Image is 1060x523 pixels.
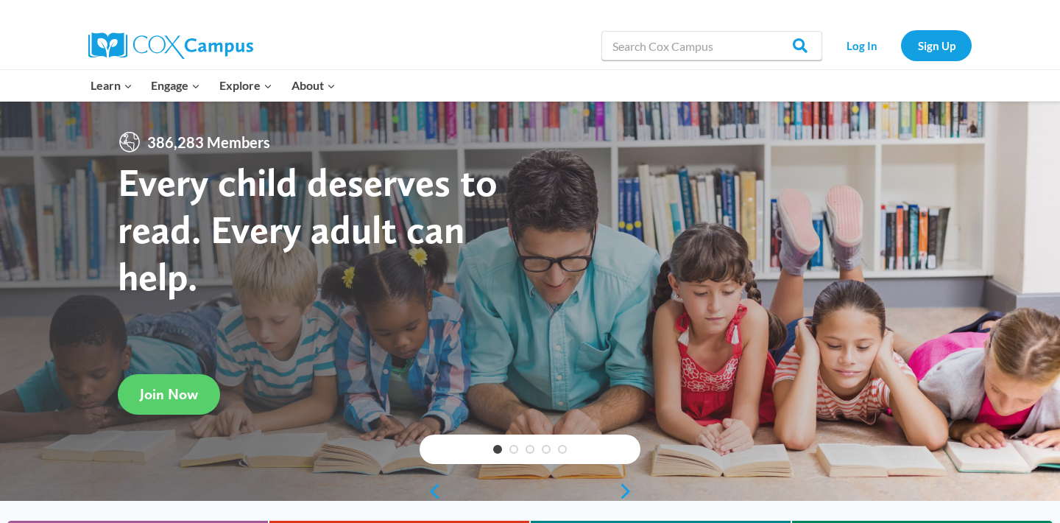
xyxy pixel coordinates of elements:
[118,374,220,415] a: Join Now
[88,32,253,59] img: Cox Campus
[140,385,198,403] span: Join Now
[509,445,518,454] a: 2
[618,482,640,500] a: next
[91,76,132,95] span: Learn
[830,30,972,60] nav: Secondary Navigation
[493,445,502,454] a: 1
[420,477,640,506] div: content slider buttons
[542,445,551,454] a: 4
[830,30,894,60] a: Log In
[291,76,336,95] span: About
[118,158,498,299] strong: Every child deserves to read. Every adult can help.
[526,445,534,454] a: 3
[151,76,200,95] span: Engage
[141,130,276,154] span: 386,283 Members
[81,70,344,101] nav: Primary Navigation
[219,76,272,95] span: Explore
[558,445,567,454] a: 5
[601,31,822,60] input: Search Cox Campus
[901,30,972,60] a: Sign Up
[420,482,442,500] a: previous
